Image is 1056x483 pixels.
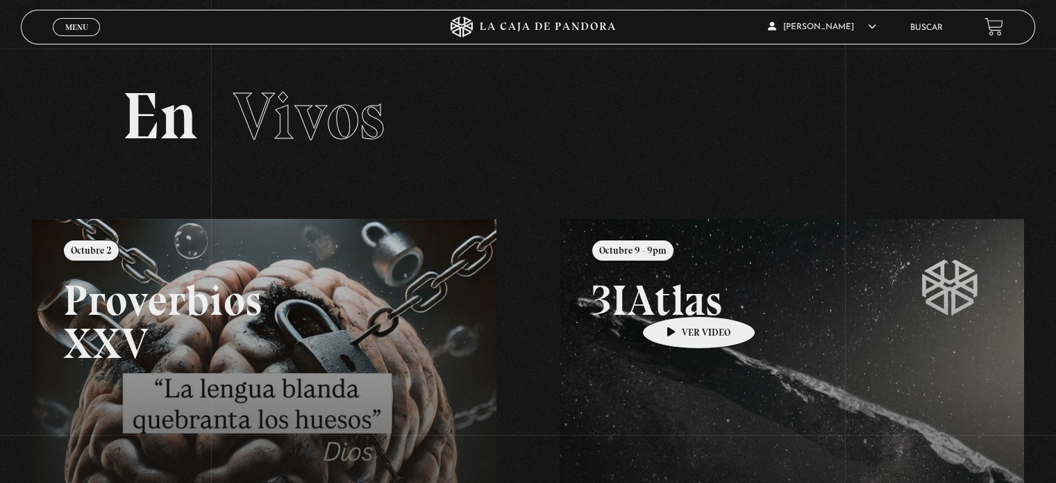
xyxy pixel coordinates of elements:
span: [PERSON_NAME] [768,23,876,31]
span: Menu [65,23,88,31]
a: View your shopping cart [984,17,1003,36]
span: Cerrar [60,35,93,44]
h2: En [122,83,933,149]
a: Buscar [910,24,943,32]
span: Vivos [233,76,385,156]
